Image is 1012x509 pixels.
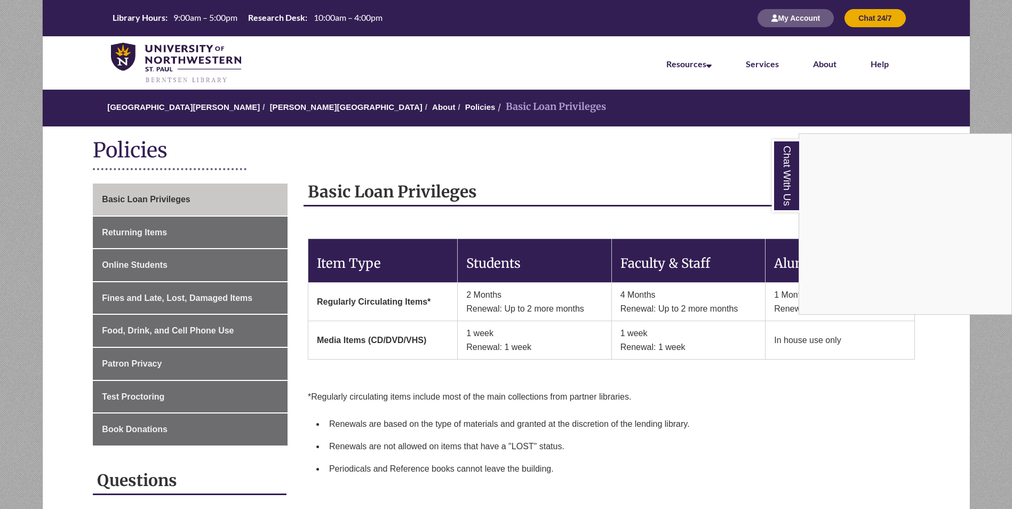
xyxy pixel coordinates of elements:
[772,139,799,212] a: Chat With Us
[746,59,779,69] a: Services
[813,59,836,69] a: About
[799,133,1012,315] div: Chat With Us
[871,59,889,69] a: Help
[111,43,242,84] img: UNWSP Library Logo
[799,134,1011,314] iframe: Chat Widget
[666,59,712,69] a: Resources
